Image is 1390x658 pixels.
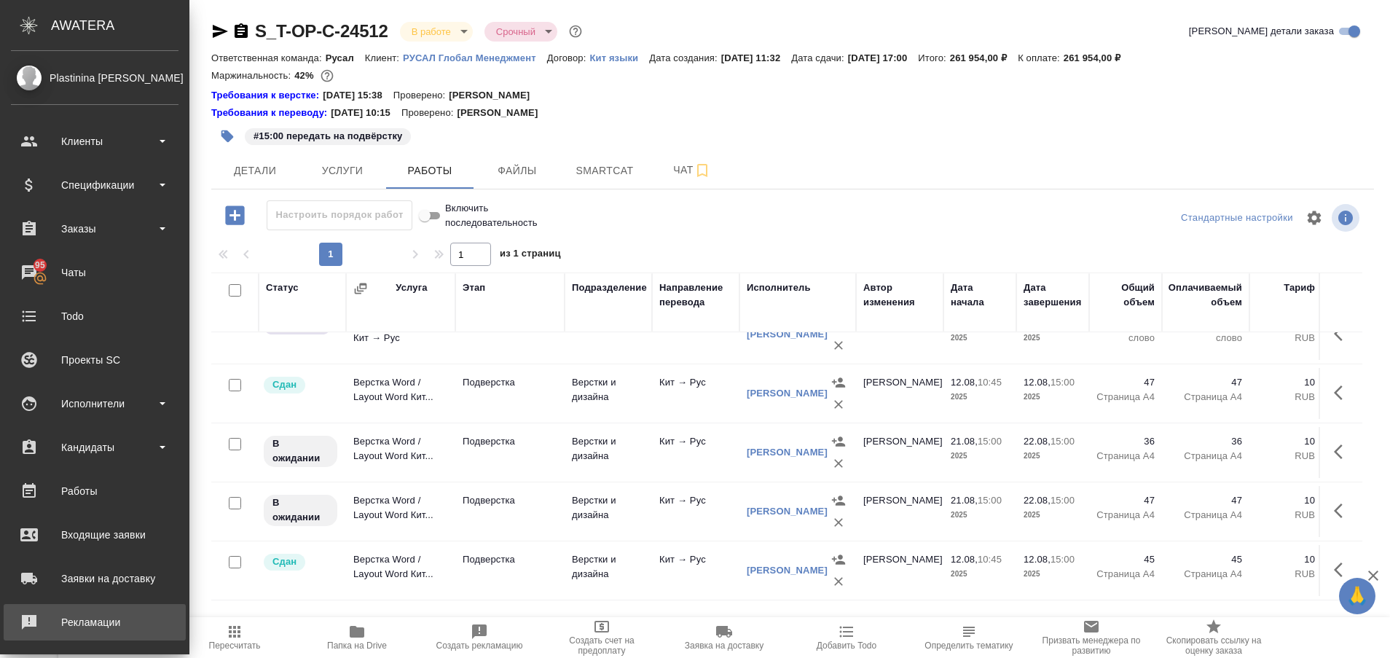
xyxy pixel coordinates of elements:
p: 47 [1169,375,1242,390]
td: [PERSON_NAME] [856,309,943,360]
button: Удалить [828,393,849,415]
p: Страница А4 [1096,449,1155,463]
p: [DATE] 15:38 [323,88,393,103]
button: Назначить [828,549,849,571]
p: 261 954,00 ₽ [1064,52,1131,63]
a: Кит языки [589,51,649,63]
span: Заявка на доставку [685,641,763,651]
button: В работе [407,26,455,38]
p: [PERSON_NAME] [457,106,549,120]
p: RUB [1257,390,1315,404]
p: Страница А4 [1169,449,1242,463]
p: Сдан [272,377,297,392]
div: split button [1177,207,1297,230]
span: 15:00 передать на подвёрстку [243,129,412,141]
p: Русал [326,52,365,63]
div: Автор изменения [863,281,936,310]
a: Проекты SC [4,342,186,378]
p: Подверстка [463,552,557,567]
span: Услуги [307,162,377,180]
td: Верстка Word / Layout Word Кит... [346,368,455,419]
p: RUB [1257,567,1315,581]
p: 12.08, [1024,554,1051,565]
button: Назначить [828,431,849,453]
td: Кит → Рус [652,368,739,419]
span: Файлы [482,162,552,180]
p: 36 [1169,434,1242,449]
span: Smartcat [570,162,640,180]
p: 45 [1096,552,1155,567]
div: Работы [11,480,178,502]
button: Создать рекламацию [418,617,541,658]
p: #15:00 передать на подвёрстку [254,129,402,144]
p: Клиент: [365,52,403,63]
button: 🙏 [1339,578,1375,614]
p: Подверстка [463,434,557,449]
a: [PERSON_NAME] [747,447,828,458]
p: 22.08, [1024,436,1051,447]
p: Маржинальность: [211,70,294,81]
a: РУСАЛ Глобал Менеджмент [403,51,547,63]
p: RUB [1257,449,1315,463]
button: Призвать менеджера по развитию [1030,617,1153,658]
p: 12.08, [951,554,978,565]
button: Заявка на доставку [663,617,785,658]
div: AWATERA [51,11,189,40]
p: Кит языки [589,52,649,63]
span: Включить последовательность [445,201,582,230]
div: Тариф [1284,281,1315,295]
button: Удалить [828,512,849,533]
p: Подверстка [463,493,557,508]
p: 261 954,00 ₽ [950,52,1018,63]
td: [PERSON_NAME] [856,427,943,478]
div: Дата завершения [1024,281,1082,310]
span: Скопировать ссылку на оценку заказа [1161,635,1266,656]
td: Верстки и дизайна [565,486,652,537]
a: Рекламации [4,604,186,641]
button: Добавить работу [215,200,255,230]
div: Входящие заявки [11,524,178,546]
span: из 1 страниц [500,245,561,266]
p: Сдан [272,555,297,569]
span: 🙏 [1345,581,1370,611]
div: Кандидаты [11,436,178,458]
p: Ответственная команда: [211,52,326,63]
svg: Подписаться [694,162,711,179]
button: Пересчитать [173,617,296,658]
span: Создать рекламацию [436,641,523,651]
div: Подразделение [572,281,647,295]
p: [DATE] 10:15 [331,106,401,120]
p: 42% [294,70,317,81]
button: Добавить тэг [211,120,243,152]
div: Исполнитель назначен, приступать к работе пока рано [262,434,339,469]
td: Верстки и дизайна [565,427,652,478]
p: 10:45 [978,377,1002,388]
p: Проверено: [393,88,449,103]
span: Детали [220,162,290,180]
div: Заказы [11,218,178,240]
div: Исполнитель [747,281,811,295]
div: Услуга [396,281,427,295]
p: 10 [1257,493,1315,508]
p: RUB [1257,331,1315,345]
div: Нажми, чтобы открыть папку с инструкцией [211,88,323,103]
div: Оплачиваемый объем [1169,281,1242,310]
button: Удалить [828,334,849,356]
p: Страница А4 [1169,567,1242,581]
td: [PERSON_NAME] [856,545,943,596]
p: слово [1096,331,1155,345]
p: RUB [1257,508,1315,522]
button: Здесь прячутся важные кнопки [1325,316,1360,351]
p: Страница А4 [1169,508,1242,522]
p: 2025 [1024,567,1082,581]
a: [PERSON_NAME] [747,565,828,576]
td: Верстка Word / Layout Word Кит... [346,545,455,596]
span: Чат [657,161,727,179]
p: [DATE] 17:00 [848,52,919,63]
button: Здесь прячутся важные кнопки [1325,434,1360,469]
p: 2025 [951,567,1009,581]
td: [PERSON_NAME] [856,486,943,537]
a: Входящие заявки [4,517,186,553]
p: Страница А4 [1096,508,1155,522]
div: Менеджер проверил работу исполнителя, передает ее на следующий этап [262,552,339,572]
